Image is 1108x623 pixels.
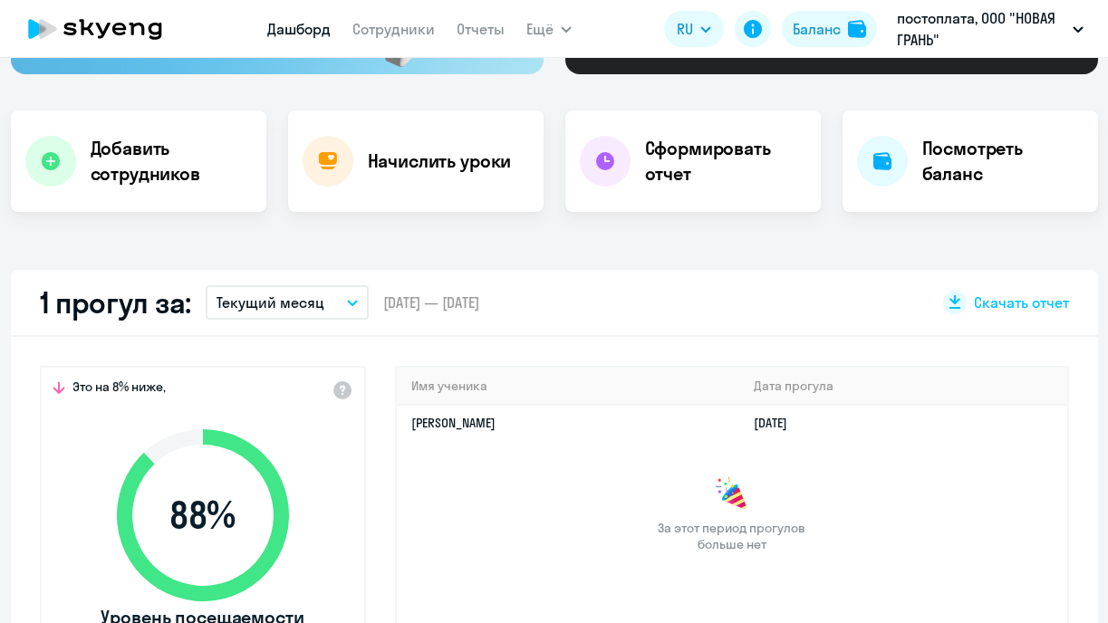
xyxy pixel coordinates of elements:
button: RU [664,11,724,47]
span: 88 % [99,494,307,537]
h4: Сформировать отчет [645,136,806,187]
a: [DATE] [754,415,802,431]
button: постоплата, ООО "НОВАЯ ГРАНЬ" [888,7,1093,51]
h4: Начислить уроки [368,149,512,174]
p: Текущий месяц [217,292,324,313]
img: congrats [714,476,750,513]
th: Дата прогула [739,368,1066,405]
img: balance [848,20,866,38]
button: Балансbalance [782,11,877,47]
p: постоплата, ООО "НОВАЯ ГРАНЬ" [897,7,1065,51]
button: Текущий месяц [206,285,369,320]
h4: Добавить сотрудников [91,136,252,187]
a: Дашборд [267,20,331,38]
span: За этот период прогулов больше нет [656,520,808,552]
button: Ещё [526,11,572,47]
h4: Посмотреть баланс [922,136,1084,187]
h2: 1 прогул за: [40,284,191,321]
span: Это на 8% ниже, [72,379,166,400]
span: RU [677,18,693,40]
span: [DATE] — [DATE] [383,292,479,312]
th: Имя ученика [397,368,740,405]
a: [PERSON_NAME] [411,415,496,431]
div: Баланс [793,18,841,40]
span: Ещё [526,18,554,40]
a: Отчеты [457,20,505,38]
span: Скачать отчет [974,292,1069,312]
a: Сотрудники [352,20,435,38]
